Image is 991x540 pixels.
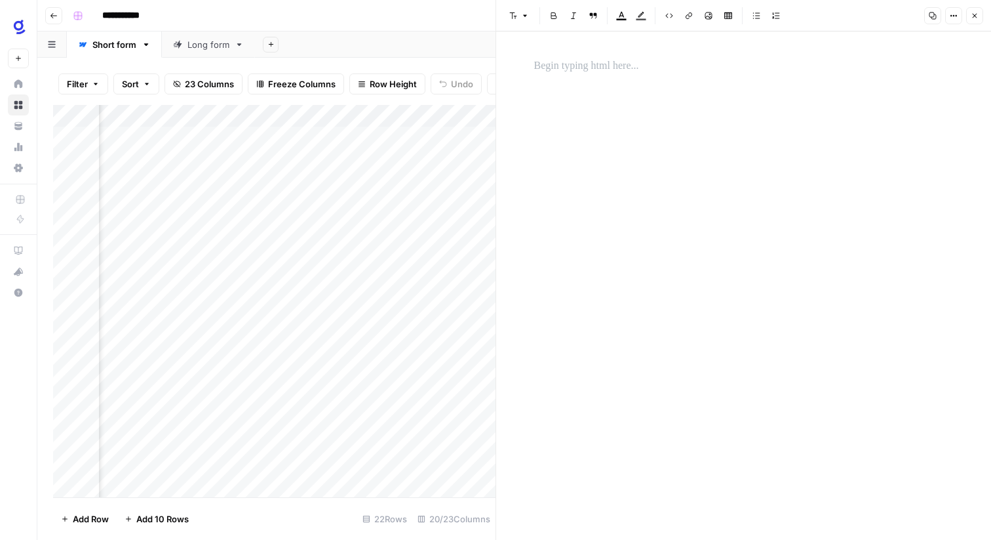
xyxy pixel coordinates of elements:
[165,73,243,94] button: 23 Columns
[58,73,108,94] button: Filter
[8,136,29,157] a: Usage
[73,512,109,526] span: Add Row
[113,73,159,94] button: Sort
[357,509,412,530] div: 22 Rows
[8,10,29,43] button: Workspace: Glean SEO Ops
[8,240,29,261] a: AirOps Academy
[268,77,336,91] span: Freeze Columns
[8,115,29,136] a: Your Data
[349,73,425,94] button: Row Height
[248,73,344,94] button: Freeze Columns
[9,262,28,281] div: What's new?
[8,15,31,39] img: Glean SEO Ops Logo
[67,31,162,58] a: Short form
[451,77,473,91] span: Undo
[431,73,482,94] button: Undo
[122,77,139,91] span: Sort
[8,282,29,303] button: Help + Support
[92,38,136,51] div: Short form
[412,509,496,530] div: 20/23 Columns
[53,509,117,530] button: Add Row
[8,73,29,94] a: Home
[136,512,189,526] span: Add 10 Rows
[8,157,29,178] a: Settings
[117,509,197,530] button: Add 10 Rows
[370,77,417,91] span: Row Height
[8,94,29,115] a: Browse
[187,38,229,51] div: Long form
[8,261,29,282] button: What's new?
[185,77,234,91] span: 23 Columns
[67,77,88,91] span: Filter
[162,31,255,58] a: Long form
